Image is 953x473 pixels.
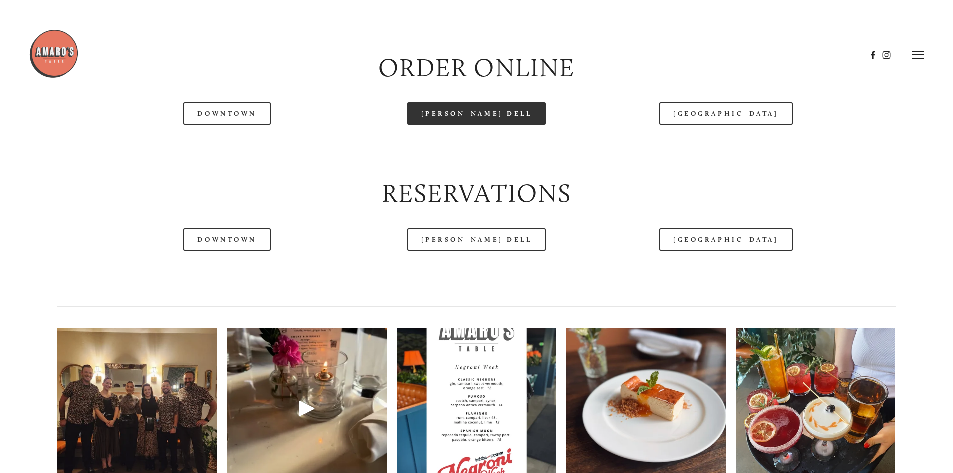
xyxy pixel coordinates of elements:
[659,228,792,251] a: [GEOGRAPHIC_DATA]
[183,228,270,251] a: Downtown
[183,102,270,125] a: Downtown
[407,228,546,251] a: [PERSON_NAME] Dell
[29,29,79,79] img: Amaro's Table
[407,102,546,125] a: [PERSON_NAME] Dell
[57,176,895,211] h2: Reservations
[659,102,792,125] a: [GEOGRAPHIC_DATA]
